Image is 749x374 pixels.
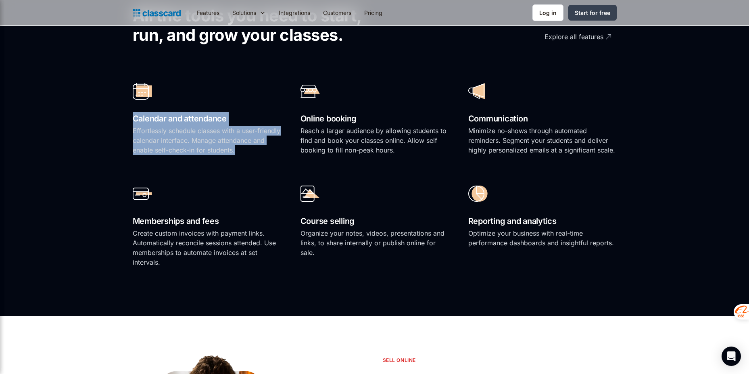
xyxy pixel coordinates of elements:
[317,4,358,22] a: Customers
[300,214,449,228] h2: Course selling
[468,228,617,248] p: Optimize your business with real-time performance dashboards and insightful reports.
[133,214,281,228] h2: Memberships and fees
[300,126,449,155] p: Reach a larger audience by allowing students to find and book your classes online. Allow self boo...
[575,8,610,17] div: Start for free
[133,112,281,126] h2: Calendar and attendance
[226,4,272,22] div: Solutions
[300,228,449,257] p: Organize your notes, videos, presentations and links, to share internally or publish online for s...
[358,4,389,22] a: Pricing
[133,228,281,267] p: Create custom invoices with payment links. Automatically reconcile sessions attended. Use members...
[545,26,603,42] div: Explore all features
[468,214,617,228] h2: Reporting and analytics
[190,4,226,22] a: Features
[383,356,416,364] p: sell online
[272,4,317,22] a: Integrations
[500,26,613,48] a: Explore all features
[468,126,617,155] p: Minimize no-shows through automated reminders. Segment your students and deliver highly personali...
[232,8,256,17] div: Solutions
[133,7,181,19] a: home
[722,347,741,366] div: Open Intercom Messenger
[133,126,281,155] p: Effortlessly schedule classes with a user-friendly calendar interface. Manage attendance and enab...
[568,5,617,21] a: Start for free
[300,112,449,126] h2: Online booking
[539,8,557,17] div: Log in
[468,112,617,126] h2: Communication
[532,4,563,21] a: Log in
